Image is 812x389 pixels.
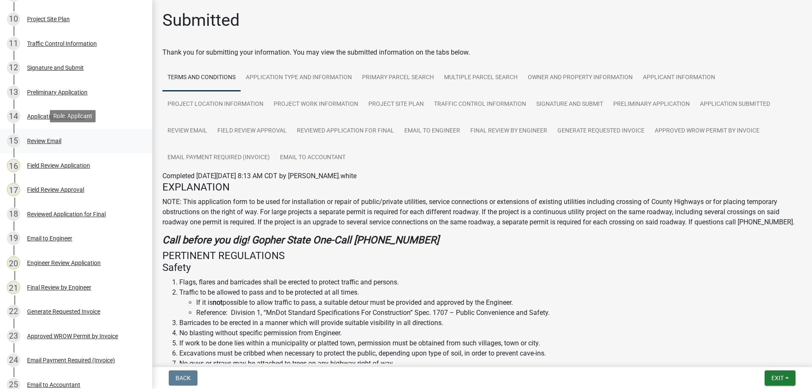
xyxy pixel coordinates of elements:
[523,64,638,91] a: Owner and Property Information
[7,329,20,343] div: 23
[27,357,115,363] div: Email Payment Required (Invoice)
[765,370,796,386] button: Exit
[176,375,191,381] span: Back
[27,211,106,217] div: Reviewed Application for Final
[179,318,802,328] li: Barricades to be erected in a manner which will provide suitable visibility in all directions.
[213,298,222,306] strong: not
[608,91,695,118] a: Preliminary Application
[531,91,608,118] a: Signature and Submit
[162,181,802,193] h4: EXPLANATION
[7,37,20,50] div: 11
[27,235,72,241] div: Email to Engineer
[169,370,198,386] button: Back
[7,86,20,99] div: 13
[439,64,523,91] a: Multiple Parcel Search
[399,118,465,145] a: Email to Engineer
[552,118,650,145] a: Generate Requested Invoice
[7,256,20,270] div: 20
[269,91,363,118] a: Project Work Information
[650,118,765,145] a: Approved WROW Permit by Invoice
[179,348,802,359] li: Excavations must be cribbed when necessary to protect the public, depending upon type of soil, in...
[27,163,90,168] div: Field Review Application
[27,187,84,193] div: Field Review Approval
[27,113,85,119] div: Application Submitted
[638,64,720,91] a: Applicant Information
[162,47,802,58] div: Thank you for submitting your information. You may view the submitted information on the tabs below.
[7,183,20,196] div: 17
[162,250,802,274] h4: PERTINENT REGULATIONS Safety
[695,91,775,118] a: Application Submitted
[27,333,118,339] div: Approved WROW Permit by Invoice
[162,64,241,91] a: Terms and Conditions
[162,144,275,171] a: Email Payment Required (Invoice)
[179,277,802,287] li: Flags, flares and barricades shall be erected to protect traffic and persons.
[212,118,292,145] a: Field Review Approval
[162,172,357,180] span: Completed [DATE][DATE] 8:13 AM CDT by [PERSON_NAME].white
[27,41,97,47] div: Traffic Control Information
[27,16,70,22] div: Project Site Plan
[27,89,88,95] div: Preliminary Application
[27,284,91,290] div: Final Review by Engineer
[275,144,351,171] a: Email to Accountant
[50,110,96,122] div: Role: Applicant
[357,64,439,91] a: Primary Parcel Search
[162,118,212,145] a: Review Email
[7,207,20,221] div: 18
[27,382,80,388] div: Email to Accountant
[179,287,802,318] li: Traffic to be allowed to pass and to be protected at all times.
[27,309,100,315] div: Generate Requested Invoice
[7,159,20,172] div: 16
[7,353,20,367] div: 24
[771,375,784,381] span: Exit
[179,328,802,338] li: No blasting without specific permission from Engineer.
[7,61,20,74] div: 12
[363,91,429,118] a: Project Site Plan
[7,12,20,26] div: 10
[465,118,552,145] a: Final Review by Engineer
[179,359,802,369] li: No guys or strays may be attached to trees on any highway right of way.
[7,232,20,245] div: 19
[196,308,802,318] li: Reference: Division 1, “MnDot Standard Specifications For Construction” Spec. 1707 – Public Conve...
[162,10,240,30] h1: Submitted
[7,110,20,123] div: 14
[162,234,439,246] strong: Call before you dig! Gopher State One-Call [PHONE_NUMBER]
[162,197,802,227] p: NOTE: This application form to be used for installation or repair of public/private utilities, se...
[27,260,101,266] div: Engineer Review Application
[27,65,84,71] div: Signature and Submit
[7,134,20,148] div: 15
[7,305,20,318] div: 22
[429,91,531,118] a: Traffic Control Information
[7,281,20,294] div: 21
[162,91,269,118] a: Project Location Information
[196,298,802,308] li: If it is possible to allow traffic to pass, a suitable detour must be provided and approved by th...
[292,118,399,145] a: Reviewed Application for Final
[27,138,61,144] div: Review Email
[241,64,357,91] a: Application Type and Information
[179,338,802,348] li: If work to be done lies within a municipality or platted town, permission must be obtained from s...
